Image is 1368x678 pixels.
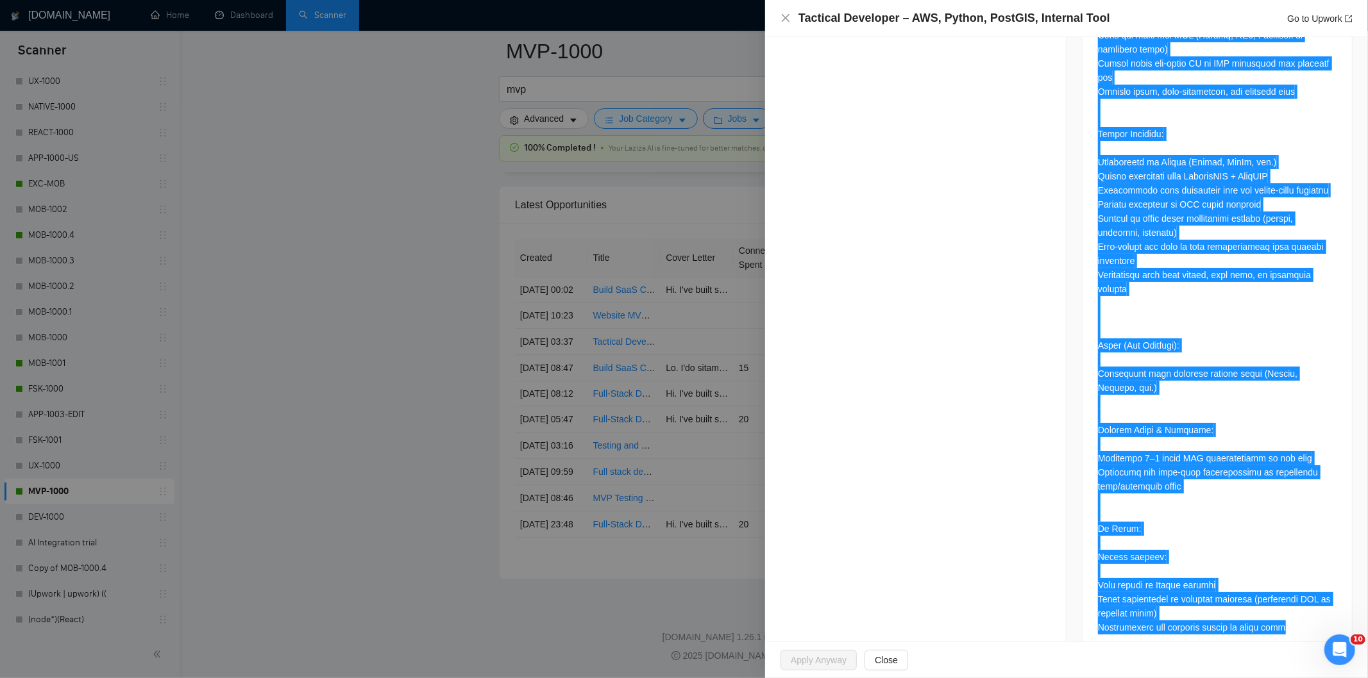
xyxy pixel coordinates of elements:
span: Close [875,653,898,667]
span: 10 [1351,634,1365,645]
button: Close [781,13,791,24]
iframe: Intercom live chat [1324,634,1355,665]
span: export [1345,15,1353,22]
h4: Tactical Developer – AWS, Python, PostGIS, Internal Tool [798,10,1110,26]
span: close [781,13,791,23]
a: Go to Upworkexport [1287,13,1353,24]
button: Close [865,650,908,670]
